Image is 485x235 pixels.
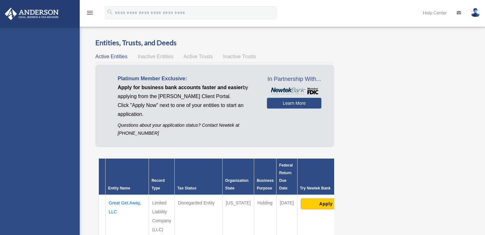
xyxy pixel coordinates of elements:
span: Active Entities [95,54,127,59]
span: Inactive Entities [138,54,173,59]
p: Platinum Member Exclusive: [118,74,257,83]
p: by applying from the [PERSON_NAME] Client Portal. [118,83,257,101]
div: Try Newtek Bank [300,184,364,192]
th: Record Type [149,159,175,195]
a: menu [86,11,94,17]
th: Business Purpose [254,159,276,195]
img: User Pic [471,8,480,17]
th: Entity Name [106,159,149,195]
th: Tax Status [175,159,223,195]
th: Federal Return Due Date [276,159,297,195]
i: menu [86,9,94,17]
img: Anderson Advisors Platinum Portal [3,8,61,20]
span: Active Trusts [184,54,213,59]
span: Inactive Trusts [223,54,256,59]
span: Apply for business bank accounts faster and easier [118,85,243,90]
p: Click "Apply Now" next to one of your entities to start an application. [118,101,257,119]
i: search [107,9,114,16]
h3: Entities, Trusts, and Deeds [95,38,334,48]
img: NewtekBankLogoSM.png [270,88,318,95]
th: Organization State [223,159,254,195]
button: Apply Now [301,198,363,209]
p: Questions about your application status? Contact Newtek at [PHONE_NUMBER] [118,121,257,137]
span: In Partnership With... [267,74,321,84]
a: Learn More [267,98,321,109]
